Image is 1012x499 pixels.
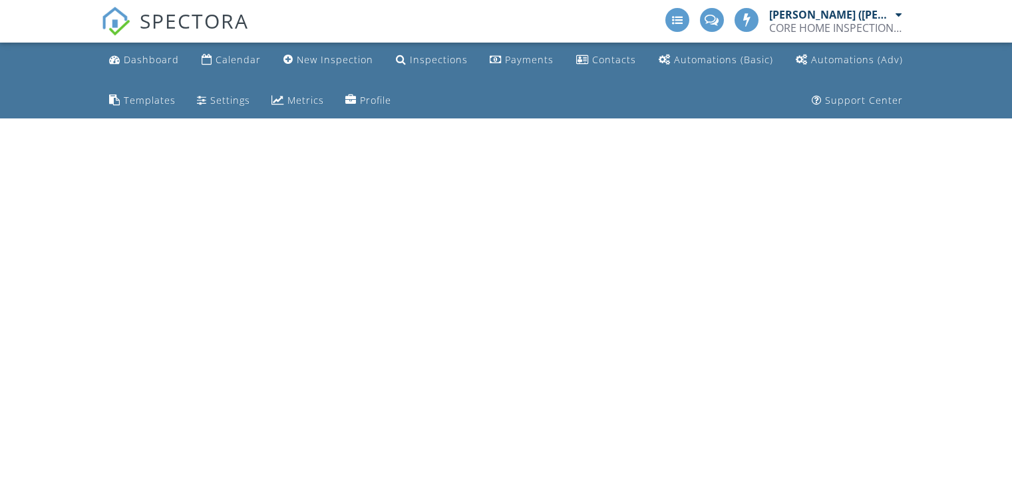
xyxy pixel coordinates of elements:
[806,88,908,113] a: Support Center
[278,48,379,73] a: New Inspection
[196,48,266,73] a: Calendar
[101,7,130,36] img: The Best Home Inspection Software - Spectora
[811,53,903,66] div: Automations (Adv)
[484,48,559,73] a: Payments
[124,53,179,66] div: Dashboard
[216,53,261,66] div: Calendar
[571,48,641,73] a: Contacts
[592,53,636,66] div: Contacts
[210,94,250,106] div: Settings
[104,48,184,73] a: Dashboard
[790,48,908,73] a: Automations (Advanced)
[674,53,773,66] div: Automations (Basic)
[101,18,249,46] a: SPECTORA
[192,88,255,113] a: Settings
[266,88,329,113] a: Metrics
[769,21,902,35] div: CORE HOME INSPECTIONS & TEMITE CONTROL
[340,88,397,113] a: Company Profile
[297,53,373,66] div: New Inspection
[769,8,892,21] div: [PERSON_NAME] ([PERSON_NAME]) [PERSON_NAME] (Owner)
[140,7,249,35] span: SPECTORA
[360,94,391,106] div: Profile
[505,53,554,66] div: Payments
[410,53,468,66] div: Inspections
[287,94,324,106] div: Metrics
[825,94,903,106] div: Support Center
[124,94,176,106] div: Templates
[104,88,181,113] a: Templates
[653,48,778,73] a: Automations (Basic)
[391,48,473,73] a: Inspections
